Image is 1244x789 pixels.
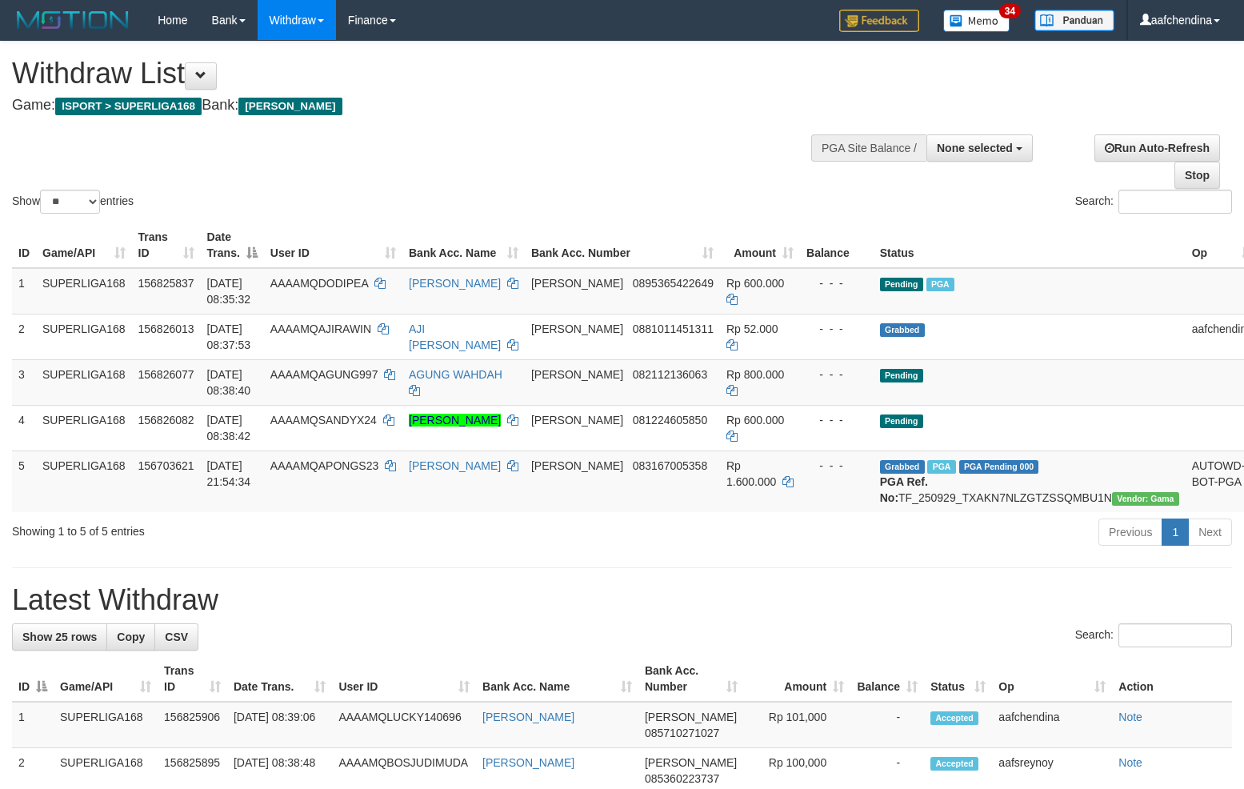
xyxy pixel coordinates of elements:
[1075,190,1232,214] label: Search:
[633,368,707,381] span: Copy 082112136063 to clipboard
[943,10,1010,32] img: Button%20Memo.svg
[409,277,501,290] a: [PERSON_NAME]
[40,190,100,214] select: Showentries
[207,277,251,306] span: [DATE] 08:35:32
[36,451,132,512] td: SUPERLIGA168
[726,459,776,488] span: Rp 1.600.000
[409,414,501,427] a: [PERSON_NAME]
[270,459,378,472] span: AAAAMQAPONGS23
[12,359,36,405] td: 3
[1174,162,1220,189] a: Stop
[633,459,707,472] span: Copy 083167005358 to clipboard
[720,222,800,268] th: Amount: activate to sort column ascending
[12,314,36,359] td: 2
[850,702,924,748] td: -
[238,98,342,115] span: [PERSON_NAME]
[531,368,623,381] span: [PERSON_NAME]
[999,4,1021,18] span: 34
[409,459,501,472] a: [PERSON_NAME]
[880,369,923,382] span: Pending
[811,134,926,162] div: PGA Site Balance /
[227,656,332,702] th: Date Trans.: activate to sort column ascending
[880,323,925,337] span: Grabbed
[850,656,924,702] th: Balance: activate to sort column ascending
[12,702,54,748] td: 1
[645,756,737,769] span: [PERSON_NAME]
[154,623,198,651] a: CSV
[1162,519,1189,546] a: 1
[531,277,623,290] span: [PERSON_NAME]
[1188,519,1232,546] a: Next
[927,460,955,474] span: Marked by aafchhiseyha
[409,322,501,351] a: AJI [PERSON_NAME]
[482,711,574,723] a: [PERSON_NAME]
[270,277,368,290] span: AAAAMQDODIPEA
[800,222,874,268] th: Balance
[12,268,36,314] td: 1
[726,277,784,290] span: Rp 600.000
[1098,519,1162,546] a: Previous
[880,278,923,291] span: Pending
[806,321,867,337] div: - - -
[36,268,132,314] td: SUPERLIGA168
[54,656,158,702] th: Game/API: activate to sort column ascending
[633,322,714,335] span: Copy 0881011451311 to clipboard
[207,322,251,351] span: [DATE] 08:37:53
[992,656,1112,702] th: Op: activate to sort column ascending
[1118,190,1232,214] input: Search:
[744,656,850,702] th: Amount: activate to sort column ascending
[726,322,778,335] span: Rp 52.000
[409,368,502,381] a: AGUNG WAHDAH
[1112,492,1179,506] span: Vendor URL: https://trx31.1velocity.biz
[36,222,132,268] th: Game/API: activate to sort column ascending
[12,98,814,114] h4: Game: Bank:
[744,702,850,748] td: Rp 101,000
[992,702,1112,748] td: aafchendina
[54,702,158,748] td: SUPERLIGA168
[158,656,227,702] th: Trans ID: activate to sort column ascending
[55,98,202,115] span: ISPORT > SUPERLIGA168
[937,142,1013,154] span: None selected
[645,711,737,723] span: [PERSON_NAME]
[531,414,623,427] span: [PERSON_NAME]
[207,414,251,443] span: [DATE] 08:38:42
[106,623,155,651] a: Copy
[806,458,867,474] div: - - -
[930,757,978,771] span: Accepted
[332,656,476,702] th: User ID: activate to sort column ascending
[959,460,1039,474] span: PGA Pending
[117,631,145,643] span: Copy
[806,275,867,291] div: - - -
[12,58,814,90] h1: Withdraw List
[264,222,402,268] th: User ID: activate to sort column ascending
[645,727,719,739] span: Copy 085710271027 to clipboard
[482,756,574,769] a: [PERSON_NAME]
[36,359,132,405] td: SUPERLIGA168
[138,277,194,290] span: 156825837
[633,277,714,290] span: Copy 0895365422649 to clipboard
[227,702,332,748] td: [DATE] 08:39:06
[12,584,1232,616] h1: Latest Withdraw
[207,459,251,488] span: [DATE] 21:54:34
[924,656,992,702] th: Status: activate to sort column ascending
[207,368,251,397] span: [DATE] 08:38:40
[926,134,1033,162] button: None selected
[1118,711,1142,723] a: Note
[138,368,194,381] span: 156826077
[12,451,36,512] td: 5
[36,405,132,451] td: SUPERLIGA168
[1094,134,1220,162] a: Run Auto-Refresh
[476,656,638,702] th: Bank Acc. Name: activate to sort column ascending
[525,222,720,268] th: Bank Acc. Number: activate to sort column ascending
[138,414,194,427] span: 156826082
[1118,756,1142,769] a: Note
[165,631,188,643] span: CSV
[874,222,1186,268] th: Status
[839,10,919,32] img: Feedback.jpg
[1034,10,1114,31] img: panduan.png
[638,656,744,702] th: Bank Acc. Number: activate to sort column ascending
[12,405,36,451] td: 4
[22,631,97,643] span: Show 25 rows
[806,412,867,428] div: - - -
[201,222,264,268] th: Date Trans.: activate to sort column descending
